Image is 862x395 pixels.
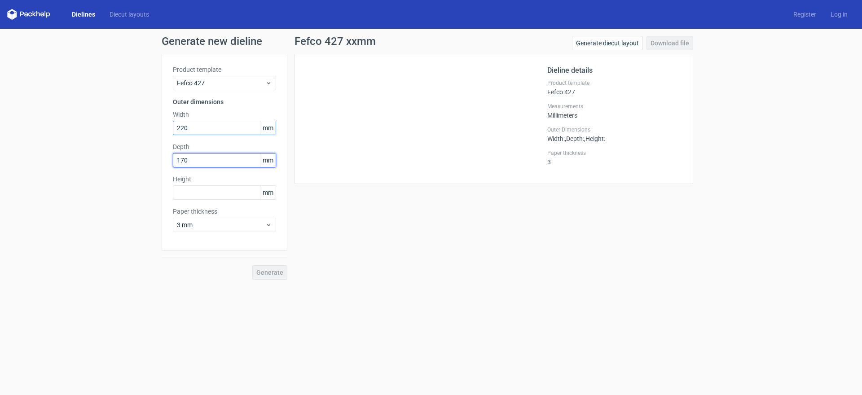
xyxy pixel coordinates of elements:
a: Dielines [65,10,102,19]
h1: Fefco 427 xxmm [295,36,376,47]
span: mm [260,186,276,199]
span: mm [260,121,276,135]
a: Register [786,10,823,19]
div: 3 [547,149,682,166]
h3: Outer dimensions [173,97,276,106]
a: Generate diecut layout [572,36,643,50]
label: Height [173,175,276,184]
div: Millimeters [547,103,682,119]
span: mm [260,154,276,167]
label: Width [173,110,276,119]
span: Width : [547,135,565,142]
label: Paper thickness [547,149,682,157]
label: Measurements [547,103,682,110]
label: Depth [173,142,276,151]
span: Fefco 427 [177,79,265,88]
span: , Depth : [565,135,584,142]
span: , Height : [584,135,605,142]
a: Log in [823,10,855,19]
a: Diecut layouts [102,10,156,19]
label: Paper thickness [173,207,276,216]
h1: Generate new dieline [162,36,700,47]
label: Product template [547,79,682,87]
label: Outer Dimensions [547,126,682,133]
div: Fefco 427 [547,79,682,96]
span: 3 mm [177,220,265,229]
h2: Dieline details [547,65,682,76]
label: Product template [173,65,276,74]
